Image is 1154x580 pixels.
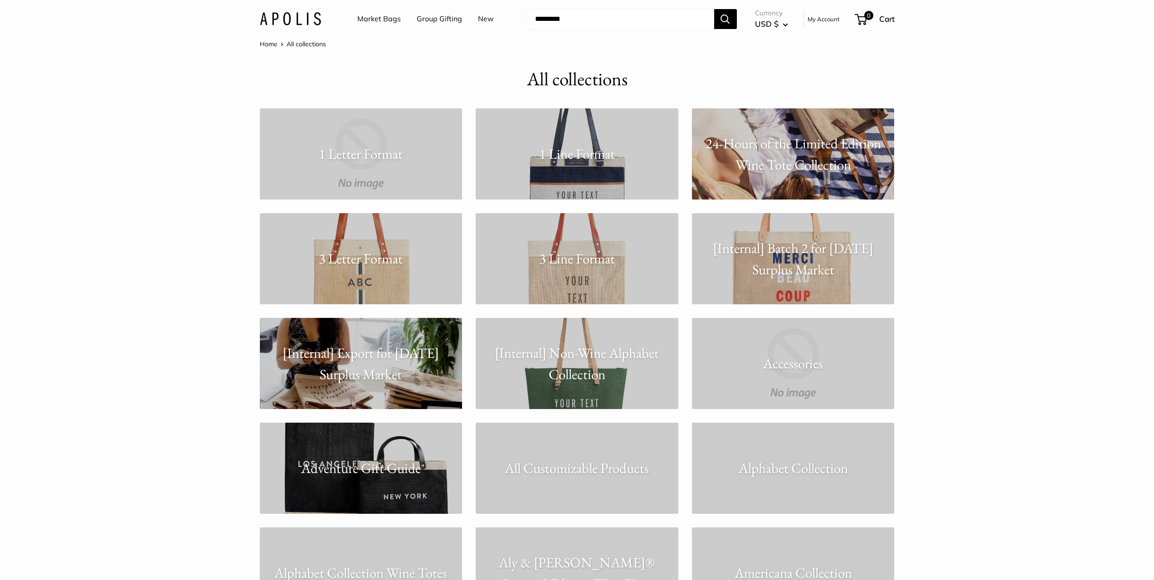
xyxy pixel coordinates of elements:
a: 3 Letter Format [260,213,463,304]
p: 3 Letter Format [260,248,463,269]
span: USD $ [755,19,779,29]
h1: All collections [527,66,628,93]
p: 1 Letter Format [260,143,463,165]
span: Currency [755,7,788,19]
a: [Internal] Batch 2 for [DATE] Surplus Market [692,213,895,304]
p: Alphabet Collection [692,458,895,479]
span: 0 [864,11,873,20]
button: USD $ [755,17,788,31]
a: Adventure Gift Guide [260,423,463,514]
a: Market Bags [357,12,401,26]
nav: Breadcrumb [260,38,326,50]
a: Home [260,40,278,48]
p: [Internal] Export for [DATE] Surplus Market [260,342,463,385]
p: 24-Hours of the Limited Edition Wine Tote Collection [692,133,895,175]
a: All Customizable Products [476,423,678,514]
a: New [478,12,494,26]
img: Apolis [260,12,321,25]
p: Accessories [692,353,895,374]
a: Alphabet Collection [692,423,895,514]
a: [Internal] Non-Wine Alphabet Collection [476,318,678,409]
input: Search... [528,9,714,29]
a: 3 Line Format [476,213,678,304]
p: Adventure Gift Guide [260,458,463,479]
a: [Internal] Export for [DATE] Surplus Market [260,318,463,409]
button: Search [714,9,737,29]
p: 3 Line Format [476,248,678,269]
p: 1 Line Format [476,143,678,165]
a: Group Gifting [417,12,462,26]
p: [Internal] Batch 2 for [DATE] Surplus Market [692,238,895,280]
span: Cart [879,14,895,24]
p: [Internal] Non-Wine Alphabet Collection [476,342,678,385]
a: 1 Line Format [476,108,678,200]
a: My Account [808,14,840,24]
span: All collections [287,40,326,48]
a: 0 Cart [856,12,895,26]
a: Accessories [692,318,895,409]
a: 1 Letter Format [260,108,463,200]
a: 24-Hours of the Limited Edition Wine Tote Collection [692,108,895,200]
p: All Customizable Products [476,458,678,479]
